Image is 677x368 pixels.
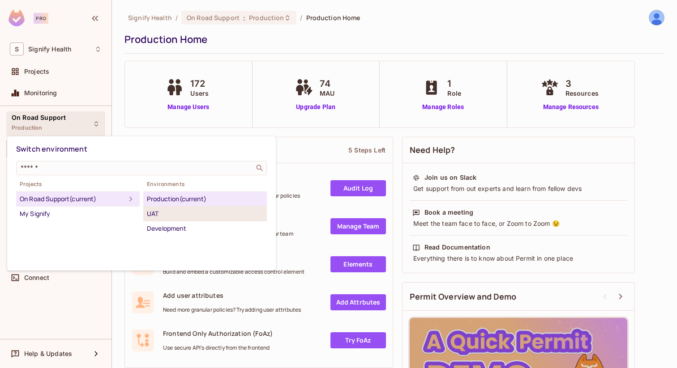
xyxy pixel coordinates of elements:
div: UAT [147,208,263,219]
span: Projects [16,181,140,188]
div: On Road Support (current) [20,194,125,204]
div: Production (current) [147,194,263,204]
div: Development [147,223,263,234]
div: My Signify [20,208,136,219]
span: Environments [143,181,267,188]
span: Switch environment [16,144,87,154]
